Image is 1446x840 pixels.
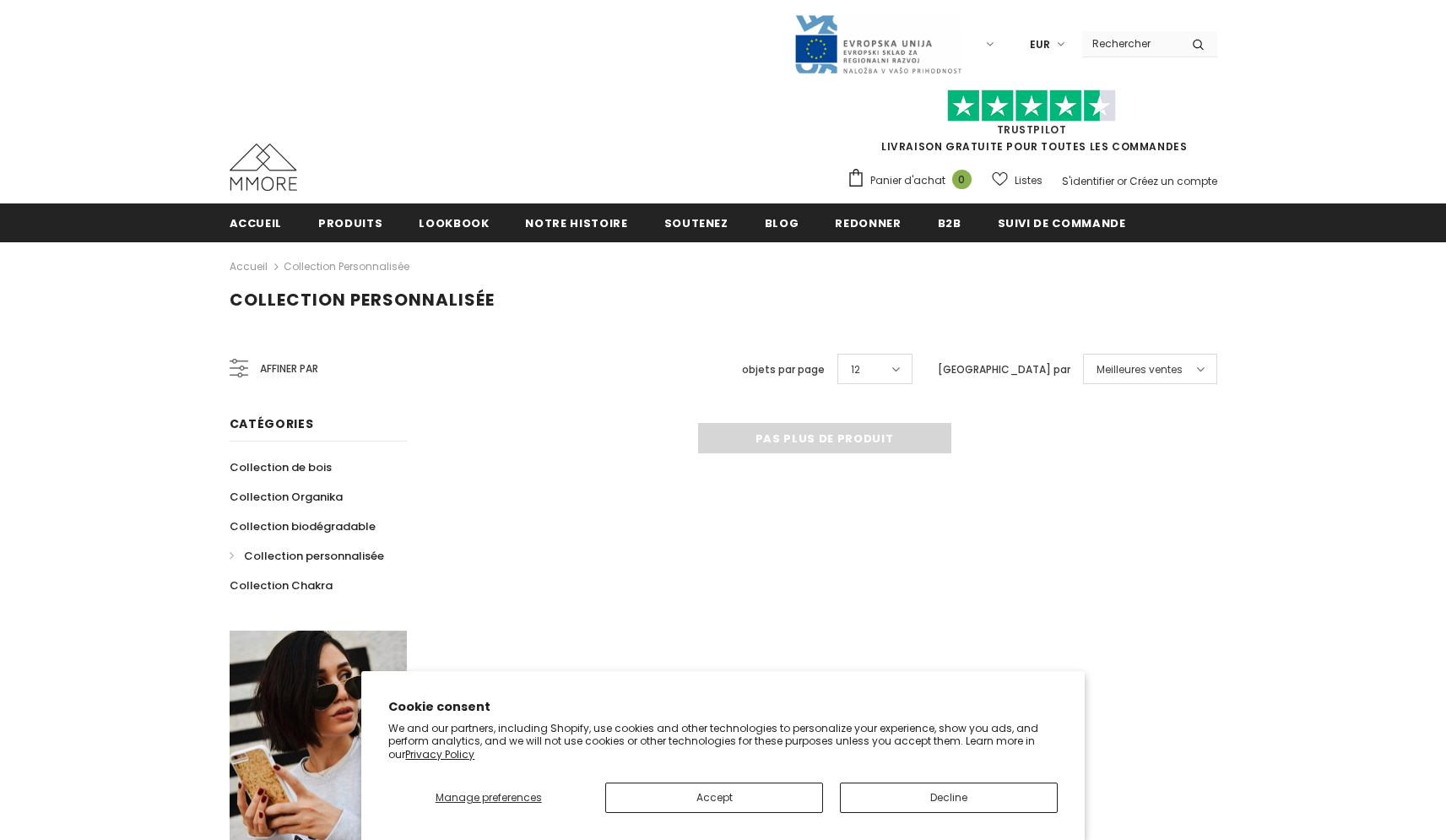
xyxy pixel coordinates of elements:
span: Meilleures ventes [1097,361,1183,378]
span: Affiner par [260,360,318,378]
img: Javni Razpis [793,14,962,75]
span: Blog [765,215,799,231]
label: objets par page [742,361,825,378]
a: soutenez [664,203,728,241]
a: Collection de bois [230,453,332,482]
h2: Cookie consent [388,698,1058,716]
span: Produits [318,215,382,231]
a: B2B [938,203,961,241]
span: Lookbook [419,215,489,231]
a: Créez un compte [1129,174,1217,188]
span: Collection Organika [230,489,343,505]
span: 0 [952,170,972,189]
a: TrustPilot [997,122,1067,137]
span: Collection Chakra [230,577,333,593]
a: Collection biodégradable [230,512,376,541]
label: [GEOGRAPHIC_DATA] par [938,361,1070,378]
span: EUR [1030,36,1050,53]
span: Panier d'achat [870,172,945,189]
a: Collection personnalisée [284,259,409,274]
img: Cas MMORE [230,144,297,191]
a: Privacy Policy [405,747,474,761]
span: Notre histoire [525,215,627,231]
span: Suivi de commande [998,215,1126,231]
a: Accueil [230,257,268,277]
a: Javni Razpis [793,36,962,51]
a: S'identifier [1062,174,1114,188]
p: We and our partners, including Shopify, use cookies and other technologies to personalize your ex... [388,722,1058,761]
span: Manage preferences [436,790,542,805]
span: soutenez [664,215,728,231]
span: or [1117,174,1127,188]
span: Catégories [230,415,314,432]
span: Collection de bois [230,459,332,475]
a: Suivi de commande [998,203,1126,241]
a: Panier d'achat 0 [847,168,980,193]
span: Accueil [230,215,283,231]
button: Decline [840,783,1058,813]
span: B2B [938,215,961,231]
span: Collection biodégradable [230,518,376,534]
span: 12 [851,361,860,378]
input: Search Site [1082,31,1179,56]
button: Manage preferences [388,783,588,813]
button: Accept [605,783,823,813]
span: Listes [1015,172,1043,189]
a: Blog [765,203,799,241]
a: Lookbook [419,203,489,241]
a: Produits [318,203,382,241]
a: Notre histoire [525,203,627,241]
span: LIVRAISON GRATUITE POUR TOUTES LES COMMANDES [847,97,1217,154]
a: Redonner [835,203,901,241]
a: Accueil [230,203,283,241]
span: Redonner [835,215,901,231]
a: Collection Chakra [230,571,333,600]
img: Faites confiance aux étoiles pilotes [947,89,1116,122]
span: Collection personnalisée [244,548,384,564]
a: Listes [992,165,1043,195]
span: Collection personnalisée [230,288,495,312]
a: Collection Organika [230,482,343,512]
a: Collection personnalisée [230,541,384,571]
